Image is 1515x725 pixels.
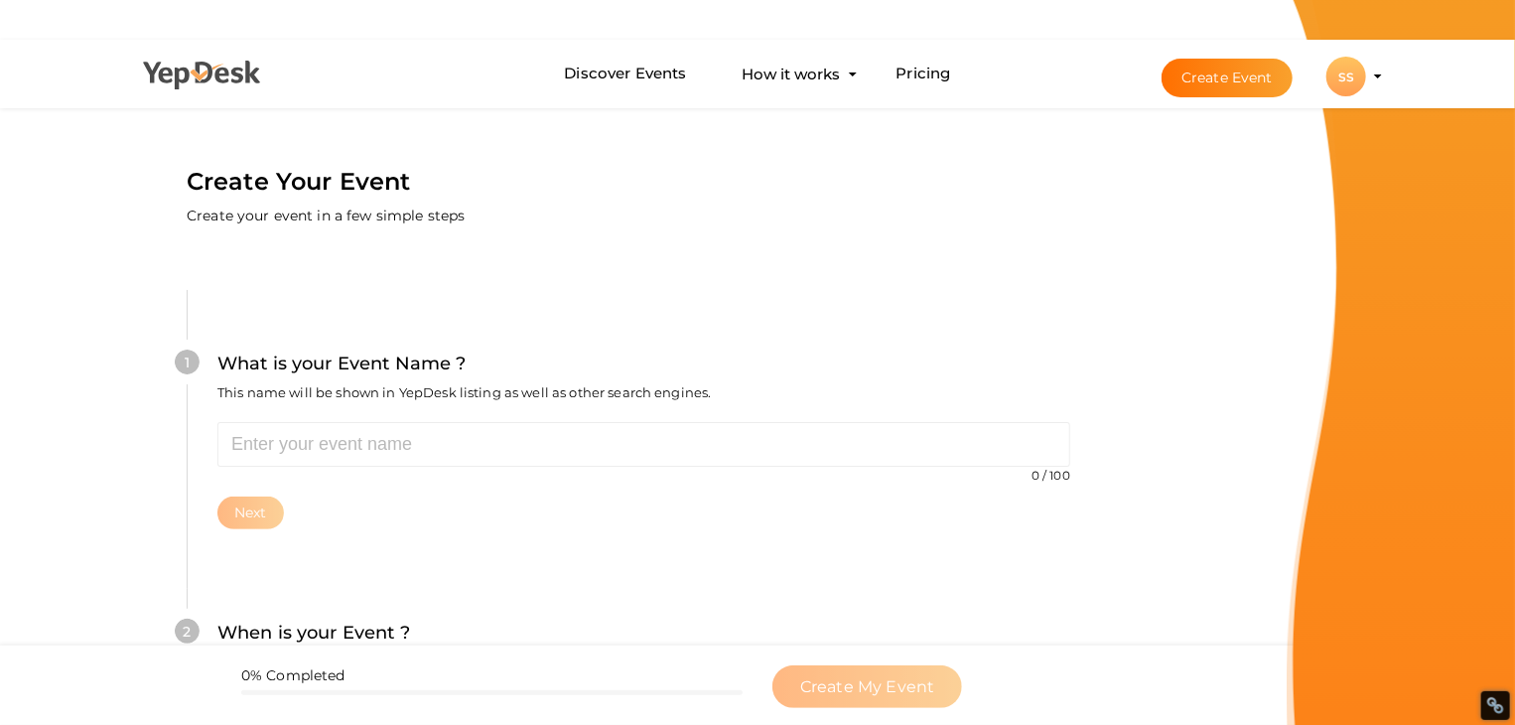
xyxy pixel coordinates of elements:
a: Discover Events [564,56,686,92]
small: 0 / 100 [1032,468,1070,483]
div: 2 [175,619,200,644]
div: SS [1326,57,1366,96]
div: Restore Info Box &#10;&#10;NoFollow Info:&#10; META-Robots NoFollow: &#09;true&#10; META-Robots N... [1486,696,1505,715]
button: Next [217,497,284,529]
label: 0% Completed [241,665,345,685]
label: Create Your Event [187,163,410,201]
img: tab_keywords_by_traffic_grey.svg [198,115,213,131]
a: Pricing [896,56,951,92]
div: 1 [175,350,200,374]
label: Create your event in a few simple steps [187,206,465,225]
label: When is your Event ? [217,619,410,648]
button: Create My Event [772,665,962,708]
div: Keywords by Traffic [219,117,335,130]
div: Domain Overview [75,117,178,130]
button: How it works [737,56,847,92]
img: website_grey.svg [32,52,48,68]
div: Domain: [DOMAIN_NAME] [52,52,218,68]
input: Enter your event name [217,422,1070,467]
button: Create Event [1162,59,1293,97]
profile-pic: SS [1326,70,1366,84]
label: What is your Event Name ? [217,350,467,378]
div: v 4.0.25 [56,32,97,48]
button: SS [1320,56,1372,97]
label: This name will be shown in YepDesk listing as well as other search engines. [217,383,712,402]
img: tab_domain_overview_orange.svg [54,115,69,131]
span: Create My Event [800,677,934,696]
img: logo_orange.svg [32,32,48,48]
